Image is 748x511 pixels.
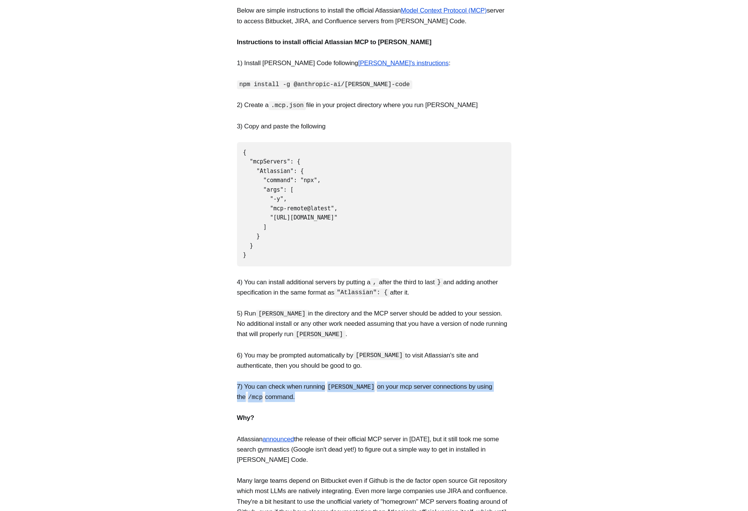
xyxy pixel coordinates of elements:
p: 7) You can check when running on your mcp server connections by using the command. [237,381,511,402]
p: 1) Install [PERSON_NAME] Code following : [237,58,511,68]
p: 6) You may be prompted automatically by to visit Atlassian's site and authenticate, then you shou... [237,350,511,371]
code: , [370,278,379,287]
p: 5) Run in the directory and the MCP server should be added to your session. No additional install... [237,308,511,340]
code: { "mcpServers": { "Atlassian": { "command": "npx", "args": [ "-y", "mcp-remote@latest", "[URL][DO... [243,149,338,259]
p: 2) Create a file in your project directory where you run [PERSON_NAME] [237,100,511,110]
strong: Why? [237,414,255,421]
code: .mcp.json [269,101,306,110]
a: [PERSON_NAME]'s instructions [358,59,449,67]
code: } [435,278,443,287]
strong: Instructions to install official Atlassian MCP to [PERSON_NAME] [237,38,432,46]
code: npm install -g @anthropic-ai/[PERSON_NAME]-code [237,80,412,89]
p: 4) You can install additional servers by putting a after the third to last and adding another spe... [237,277,511,298]
code: /mcp [246,393,265,402]
p: Atlassian the release of their official MCP server in [DATE], but it still took me some search gy... [237,434,511,465]
code: [PERSON_NAME] [293,330,346,339]
code: [PERSON_NAME] [256,310,308,319]
a: Model Context Protocol (MCP) [401,7,487,14]
code: [PERSON_NAME] [325,383,377,392]
p: Below are simple instructions to install the official Atlassian server to access Bitbucket, JIRA,... [237,5,511,26]
code: "Atlassian": { [334,288,390,297]
p: 3) Copy and paste the following [237,121,511,131]
code: [PERSON_NAME] [353,351,405,360]
a: announced [263,436,294,443]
